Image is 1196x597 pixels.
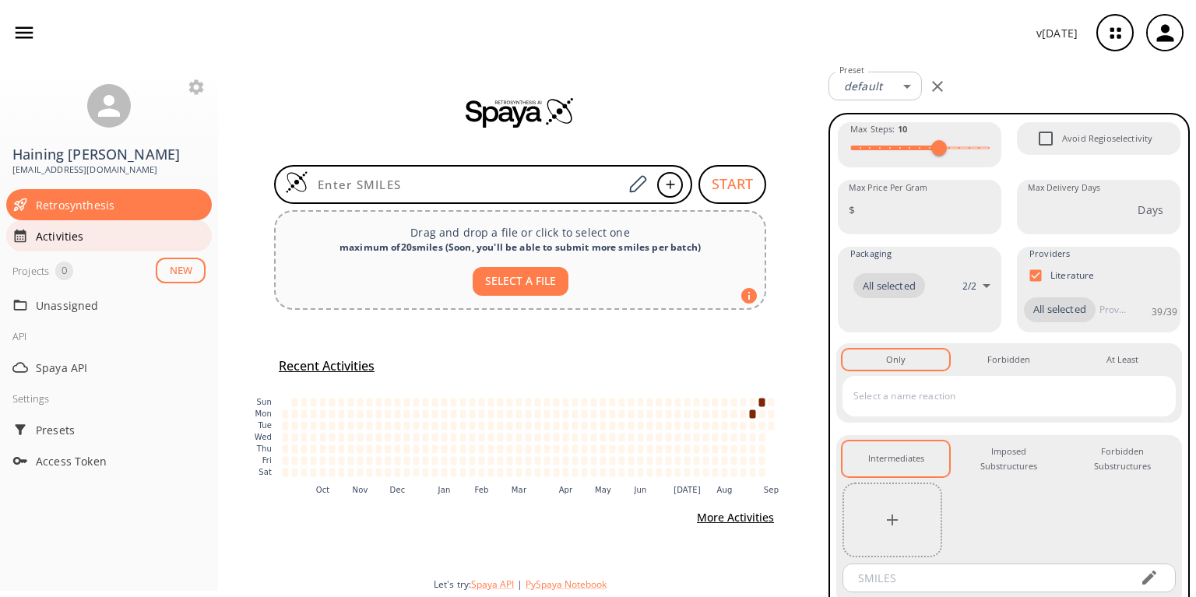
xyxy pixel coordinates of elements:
button: At Least [1069,349,1176,370]
img: Logo Spaya [285,170,308,194]
text: Feb [474,486,488,494]
label: Max Price Per Gram [849,182,927,194]
button: Forbidden Substructures [1069,441,1176,476]
text: Sat [259,468,272,476]
span: Spaya API [36,360,206,376]
text: Tue [257,421,272,430]
span: Packaging [850,247,892,261]
span: Avoid Regioselectivity [1029,122,1062,155]
span: 0 [55,263,73,279]
img: Spaya logo [466,97,575,128]
text: Jun [633,486,646,494]
g: cell [283,398,775,476]
button: Intermediates [842,441,949,476]
div: Let's try: [434,578,816,591]
h3: Haining [PERSON_NAME] [12,146,206,163]
div: Access Token [6,445,212,476]
button: Recent Activities [273,353,381,379]
p: Drag and drop a file or click to select one [288,224,752,241]
div: Imposed Substructures [968,444,1050,473]
p: $ [849,202,855,218]
button: PySpaya Notebook [526,578,607,591]
span: Avoid Regioselectivity [1062,132,1152,146]
span: Activities [36,228,206,244]
p: Literature [1050,269,1095,282]
em: default [844,79,882,93]
span: Providers [1029,247,1070,261]
div: At Least [1106,353,1138,367]
text: Sun [257,398,272,406]
label: Max Delivery Days [1028,182,1100,194]
span: Access Token [36,453,206,469]
span: All selected [853,279,925,294]
p: 2 / 2 [962,279,976,293]
input: Enter SMILES [308,177,623,192]
text: Jan [438,486,451,494]
span: Unassigned [36,297,206,314]
text: Wed [255,433,272,441]
text: Apr [559,486,573,494]
text: Mar [512,486,527,494]
span: Retrosynthesis [36,197,206,213]
text: Nov [353,486,368,494]
button: Spaya API [471,578,514,591]
div: Forbidden Substructures [1082,444,1163,473]
div: Intermediates [868,451,924,465]
span: [EMAIL_ADDRESS][DOMAIN_NAME] [12,163,206,177]
h5: Recent Activities [279,358,375,374]
text: Fri [262,456,272,465]
span: | [514,578,526,591]
text: Oct [316,486,330,494]
input: SMILES [847,564,1127,592]
text: Dec [390,486,406,494]
div: maximum of 20 smiles ( Soon, you'll be able to submit more smiles per batch ) [288,241,752,255]
div: Presets [6,414,212,445]
button: Imposed Substructures [955,441,1062,476]
div: Retrosynthesis [6,189,212,220]
text: Thu [256,444,272,453]
p: 39 / 39 [1152,305,1177,318]
button: Only [842,349,949,370]
span: Presets [36,422,206,438]
div: Only [886,353,906,367]
span: All selected [1024,302,1096,318]
text: Aug [717,486,733,494]
text: [DATE] [674,486,701,494]
g: y-axis tick label [255,398,272,476]
div: Unassigned [6,290,212,321]
div: Spaya API [6,352,212,383]
button: SELECT A FILE [473,267,568,296]
button: START [698,165,766,204]
div: Activities [6,220,212,251]
text: May [595,486,611,494]
div: Forbidden [987,353,1030,367]
input: Select a name reaction [850,384,1145,409]
button: More Activities [691,504,780,532]
label: Preset [839,65,864,76]
p: v [DATE] [1036,25,1078,41]
button: Forbidden [955,349,1062,370]
text: Sep [764,486,779,494]
button: NEW [156,258,206,283]
div: Projects [12,262,49,280]
input: Provider name [1096,297,1130,322]
text: Mon [255,409,272,418]
g: x-axis tick label [316,486,779,494]
p: Days [1138,202,1163,218]
span: Max Steps : [850,122,907,136]
strong: 10 [898,123,907,135]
